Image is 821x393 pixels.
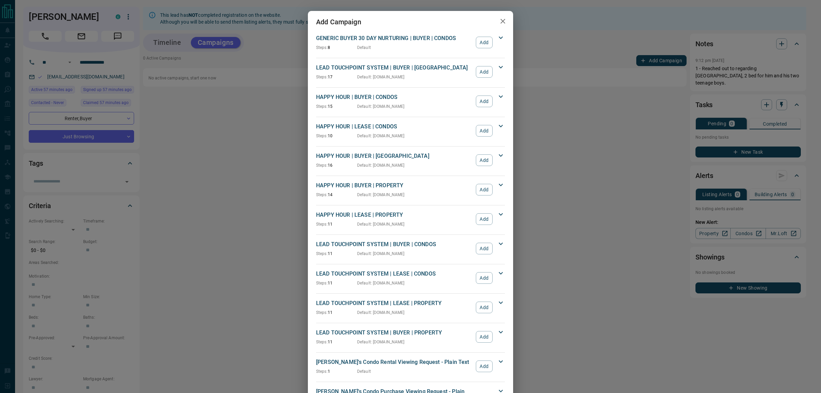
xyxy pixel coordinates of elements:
[316,368,357,375] p: 1
[357,192,405,198] p: Default : [DOMAIN_NAME]
[357,368,371,375] p: Default
[316,75,328,79] span: Steps:
[476,360,493,372] button: Add
[316,309,357,316] p: 11
[316,339,357,345] p: 11
[316,310,328,315] span: Steps:
[316,369,328,374] span: Steps:
[476,331,493,343] button: Add
[357,74,405,80] p: Default : [DOMAIN_NAME]
[316,64,472,72] p: LEAD TOUCHPOINT SYSTEM | BUYER | [GEOGRAPHIC_DATA]
[316,103,357,110] p: 15
[316,222,328,227] span: Steps:
[316,327,505,346] div: LEAD TOUCHPOINT SYSTEM | BUYER | PROPERTYSteps:11Default: [DOMAIN_NAME]Add
[316,93,472,101] p: HAPPY HOUR | BUYER | CONDOS
[357,251,405,257] p: Default : [DOMAIN_NAME]
[316,152,472,160] p: HAPPY HOUR | BUYER | [GEOGRAPHIC_DATA]
[316,268,505,288] div: LEAD TOUCHPOINT SYSTEM | LEASE | CONDOSSteps:11Default: [DOMAIN_NAME]Add
[476,184,493,195] button: Add
[476,125,493,137] button: Add
[316,281,328,286] span: Steps:
[357,133,405,139] p: Default : [DOMAIN_NAME]
[316,180,505,199] div: HAPPY HOUR | BUYER | PROPERTYSteps:14Default: [DOMAIN_NAME]Add
[308,11,369,33] h2: Add Campaign
[316,163,328,168] span: Steps:
[316,151,505,170] div: HAPPY HOUR | BUYER | [GEOGRAPHIC_DATA]Steps:16Default: [DOMAIN_NAME]Add
[316,357,505,376] div: [PERSON_NAME]'s Condo Rental Viewing Request - Plain TextSteps:1DefaultAdd
[316,192,328,197] span: Steps:
[476,96,493,107] button: Add
[316,123,472,131] p: HAPPY HOUR | LEASE | CONDOS
[316,299,472,307] p: LEAD TOUCHPOINT SYSTEM | LEASE | PROPERTY
[476,66,493,78] button: Add
[316,104,328,109] span: Steps:
[316,62,505,81] div: LEAD TOUCHPOINT SYSTEM | BUYER | [GEOGRAPHIC_DATA]Steps:17Default: [DOMAIN_NAME]Add
[316,210,505,229] div: HAPPY HOUR | LEASE | PROPERTYSteps:11Default: [DOMAIN_NAME]Add
[316,192,357,198] p: 14
[316,240,472,249] p: LEAD TOUCHPOINT SYSTEM | BUYER | CONDOS
[316,45,357,51] p: 8
[316,358,472,366] p: [PERSON_NAME]'s Condo Rental Viewing Request - Plain Text
[316,181,472,190] p: HAPPY HOUR | BUYER | PROPERTY
[357,309,405,316] p: Default : [DOMAIN_NAME]
[357,221,405,227] p: Default : [DOMAIN_NAME]
[316,340,328,344] span: Steps:
[316,133,357,139] p: 10
[476,243,493,254] button: Add
[316,92,505,111] div: HAPPY HOUR | BUYER | CONDOSSteps:15Default: [DOMAIN_NAME]Add
[316,251,328,256] span: Steps:
[357,103,405,110] p: Default : [DOMAIN_NAME]
[316,33,505,52] div: GENERIC BUYER 30 DAY NURTURING | BUYER | CONDOSSteps:8DefaultAdd
[476,302,493,313] button: Add
[476,272,493,284] button: Add
[316,298,505,317] div: LEAD TOUCHPOINT SYSTEM | LEASE | PROPERTYSteps:11Default: [DOMAIN_NAME]Add
[357,45,371,51] p: Default
[357,339,405,345] p: Default : [DOMAIN_NAME]
[476,213,493,225] button: Add
[316,211,472,219] p: HAPPY HOUR | LEASE | PROPERTY
[316,74,357,80] p: 17
[316,251,357,257] p: 11
[316,329,472,337] p: LEAD TOUCHPOINT SYSTEM | BUYER | PROPERTY
[316,270,472,278] p: LEAD TOUCHPOINT SYSTEM | LEASE | CONDOS
[476,154,493,166] button: Add
[316,121,505,140] div: HAPPY HOUR | LEASE | CONDOSSteps:10Default: [DOMAIN_NAME]Add
[316,45,328,50] span: Steps:
[316,239,505,258] div: LEAD TOUCHPOINT SYSTEM | BUYER | CONDOSSteps:11Default: [DOMAIN_NAME]Add
[316,34,472,42] p: GENERIC BUYER 30 DAY NURTURING | BUYER | CONDOS
[476,37,493,48] button: Add
[316,280,357,286] p: 11
[357,280,405,286] p: Default : [DOMAIN_NAME]
[316,134,328,138] span: Steps:
[357,162,405,168] p: Default : [DOMAIN_NAME]
[316,162,357,168] p: 16
[316,221,357,227] p: 11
